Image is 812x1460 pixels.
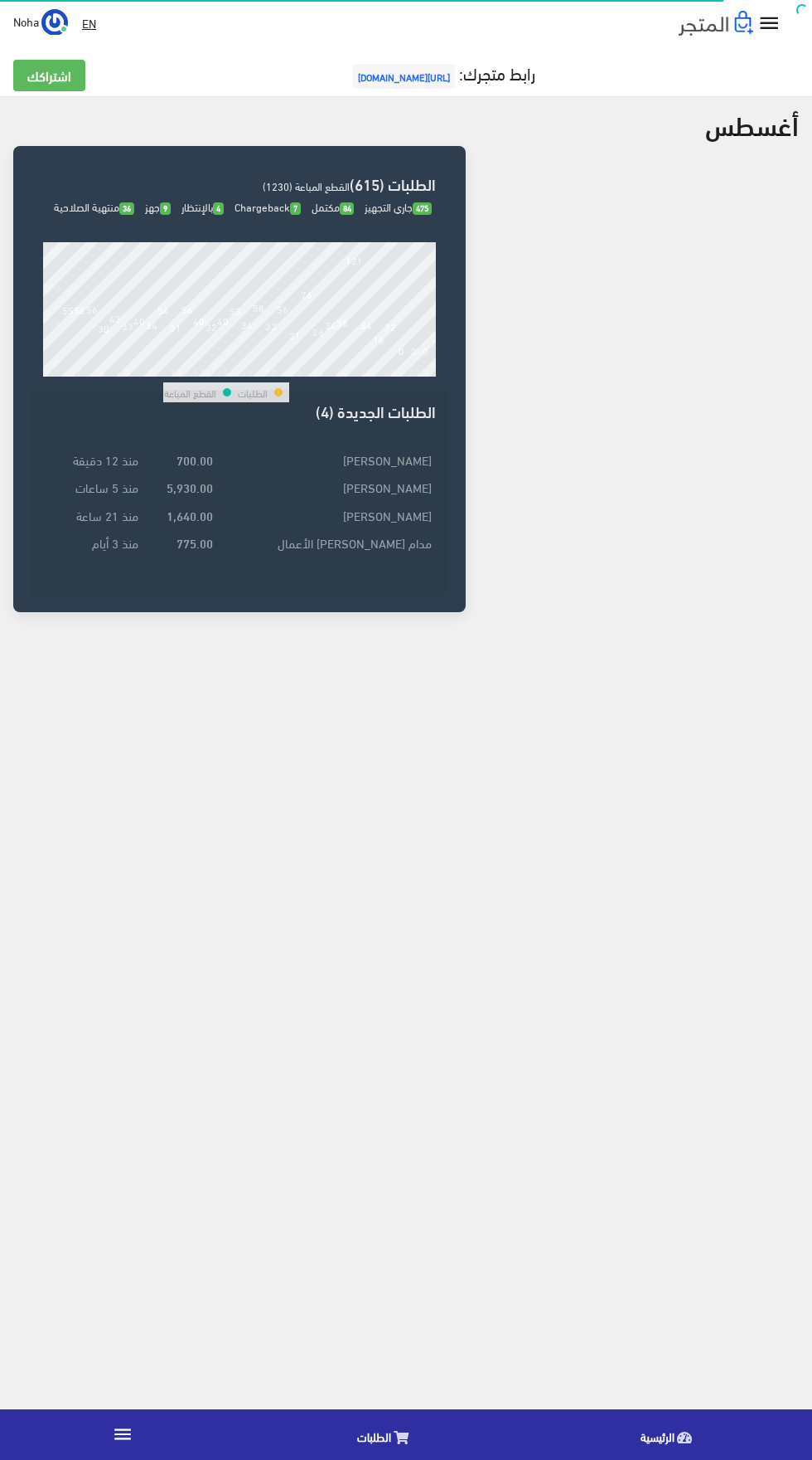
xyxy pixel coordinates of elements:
span: القطع المباعة (1230) [263,176,350,196]
div: 12 [193,365,205,377]
td: [PERSON_NAME] [217,501,437,528]
span: 7 [290,202,301,215]
a: اشتراكك [13,60,85,91]
span: Noha [13,11,39,32]
span: Chargeback [234,197,301,217]
div: 28 [384,365,396,377]
span: بالإنتظار [181,197,224,217]
strong: 700.00 [176,450,213,469]
strong: 1,640.00 [167,506,213,524]
span: 9 [160,202,171,215]
strong: 5,930.00 [167,478,213,496]
td: منذ 12 دقيقة [43,446,143,474]
div: 2 [76,365,82,377]
span: 475 [413,202,432,215]
span: [URL][DOMAIN_NAME] [353,64,455,89]
td: منذ 21 ساعة [43,501,143,528]
a: رابط متجرك:[URL][DOMAIN_NAME] [349,57,535,88]
td: [PERSON_NAME] [217,446,437,474]
span: 36 [119,202,134,215]
span: جاري التجهيز [365,197,432,217]
div: 20 [289,365,301,377]
div: 24 [336,365,348,377]
span: 4 [213,202,224,215]
u: EN [82,12,96,33]
div: 30 [408,365,420,377]
td: الطلبات [237,382,268,402]
div: 10 [170,365,181,377]
div: 4 [100,365,106,377]
h2: أغسطس [705,109,799,139]
span: منتهية الصلاحية [54,197,134,217]
i:  [757,12,781,36]
a: الطلبات [245,1414,529,1456]
td: منذ 5 ساعات [43,474,143,501]
div: 8 [148,365,154,377]
div: 18 [265,365,277,377]
div: 26 [360,365,372,377]
span: مكتمل [312,197,355,217]
h3: الطلبات (615) [43,176,436,192]
span: الطلبات [357,1426,391,1447]
div: 6 [124,365,130,377]
a: الرئيسية [529,1414,812,1456]
div: 22 [312,365,324,377]
div: 16 [241,365,253,377]
span: جهز [145,197,171,217]
td: القطع المباعة [163,382,217,402]
strong: 775.00 [176,533,213,552]
div: 14 [217,365,229,377]
td: منذ 3 أيام [43,528,143,556]
span: الرئيسية [640,1426,674,1447]
td: مدام [PERSON_NAME] الأعمال [217,528,437,556]
td: [PERSON_NAME] [217,474,437,501]
h3: الطلبات الجديدة (4) [43,403,436,419]
img: . [679,11,753,36]
a: EN [75,8,103,38]
i:  [112,1423,133,1445]
img: ... [41,9,68,36]
span: 84 [340,202,355,215]
a: ... Noha [13,8,68,35]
